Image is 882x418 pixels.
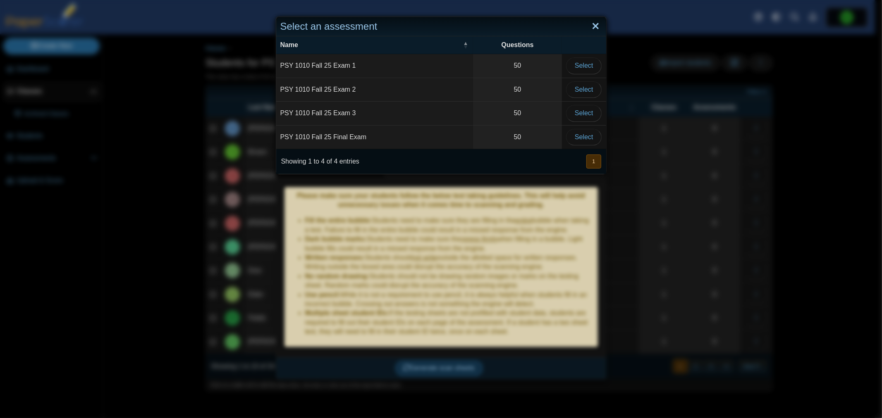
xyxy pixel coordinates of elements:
[473,54,562,77] a: 50
[463,36,468,54] span: Name : Activate to invert sorting
[473,102,562,125] a: 50
[575,133,593,140] span: Select
[276,149,359,174] div: Showing 1 to 4 of 4 entries
[575,62,593,69] span: Select
[280,41,299,48] span: Name
[566,57,602,74] button: Select
[501,41,533,48] span: Questions
[575,109,593,116] span: Select
[473,126,562,149] a: 50
[276,54,473,78] td: PSY 1010 Fall 25 Exam 1
[566,105,602,121] button: Select
[586,154,601,168] nav: pagination
[276,102,473,125] td: PSY 1010 Fall 25 Exam 3
[575,86,593,93] span: Select
[586,154,601,168] button: 1
[276,78,473,102] td: PSY 1010 Fall 25 Exam 2
[276,126,473,149] td: PSY 1010 Fall 25 Final Exam
[473,78,562,101] a: 50
[566,129,602,145] button: Select
[589,19,602,33] a: Close
[566,81,602,98] button: Select
[276,17,606,36] div: Select an assessment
